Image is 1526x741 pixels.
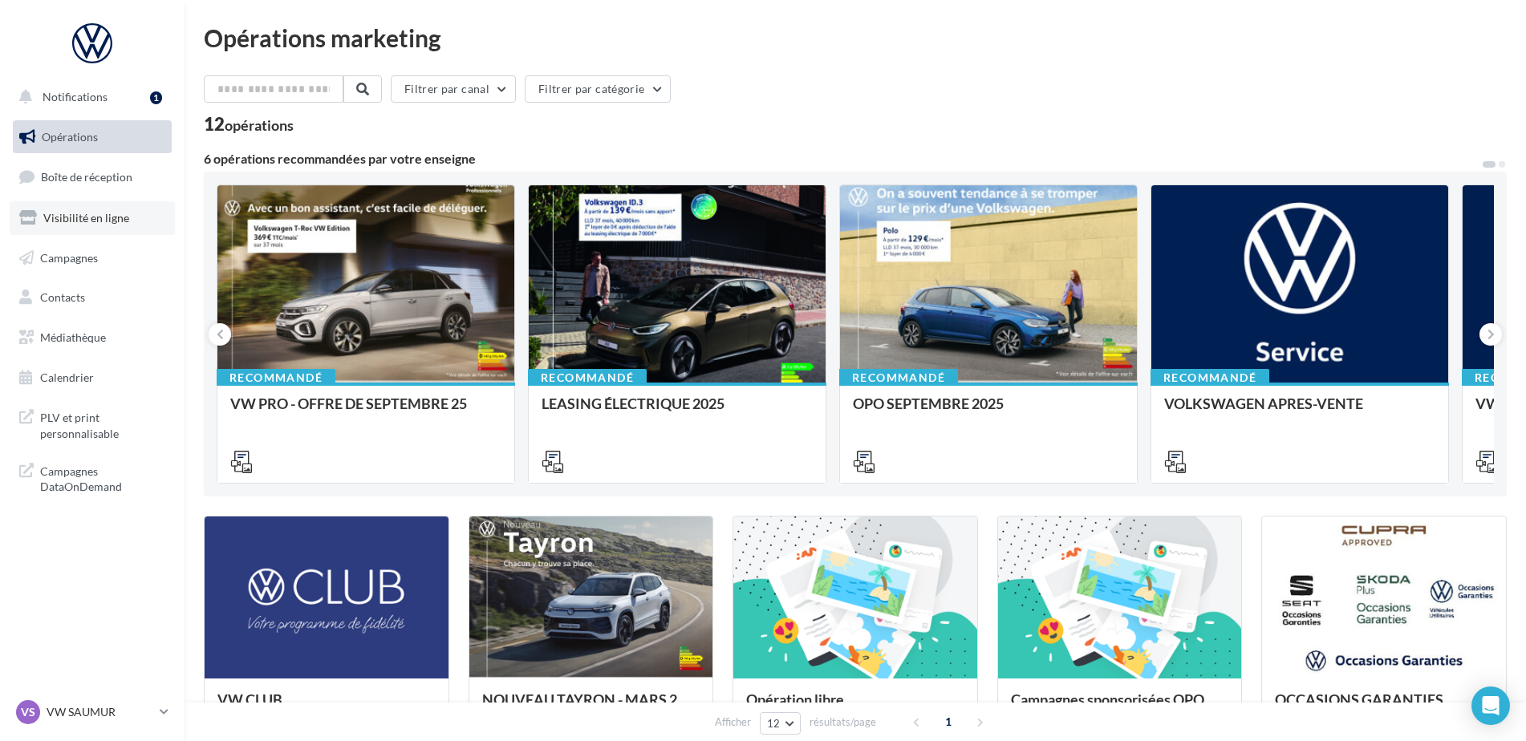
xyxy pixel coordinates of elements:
div: 12 [204,115,294,133]
span: VS [21,704,35,720]
a: Campagnes [10,241,175,275]
span: 12 [767,717,781,730]
div: Recommandé [217,369,335,387]
div: 1 [150,91,162,104]
div: Recommandé [528,369,647,387]
span: résultats/page [810,715,876,730]
a: Calendrier [10,361,175,395]
div: OCCASIONS GARANTIES [1275,691,1493,723]
button: Filtrer par catégorie [525,75,671,103]
a: Opérations [10,120,175,154]
div: 6 opérations recommandées par votre enseigne [204,152,1481,165]
span: PLV et print personnalisable [40,407,165,441]
div: VW CLUB [217,691,436,723]
div: VW PRO - OFFRE DE SEPTEMBRE 25 [230,395,501,427]
button: 12 [760,712,801,735]
a: PLV et print personnalisable [10,400,175,447]
a: Visibilité en ligne [10,201,175,235]
div: Recommandé [1151,369,1269,387]
div: Open Intercom Messenger [1471,686,1510,725]
div: OPO SEPTEMBRE 2025 [853,395,1124,427]
span: Visibilité en ligne [43,211,129,225]
a: VS VW SAUMUR [13,697,172,727]
p: VW SAUMUR [47,704,153,720]
span: Contacts [40,290,85,304]
span: 1 [935,709,961,735]
span: Calendrier [40,370,94,384]
span: Afficher [715,715,751,730]
span: Notifications [43,90,108,103]
div: Opération libre [746,691,964,723]
span: Boîte de réception [41,170,132,184]
a: Campagnes DataOnDemand [10,454,175,501]
div: Opérations marketing [204,26,1507,50]
div: VOLKSWAGEN APRES-VENTE [1164,395,1435,427]
div: NOUVEAU TAYRON - MARS 2025 [482,691,700,723]
button: Notifications 1 [10,80,168,114]
span: Campagnes DataOnDemand [40,460,165,495]
a: Contacts [10,281,175,314]
a: Boîte de réception [10,160,175,194]
div: Recommandé [839,369,958,387]
div: LEASING ÉLECTRIQUE 2025 [542,395,813,427]
span: Campagnes [40,250,98,264]
div: opérations [225,118,294,132]
span: Médiathèque [40,330,106,344]
a: Médiathèque [10,321,175,354]
span: Opérations [42,130,98,144]
button: Filtrer par canal [391,75,516,103]
div: Campagnes sponsorisées OPO [1011,691,1229,723]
